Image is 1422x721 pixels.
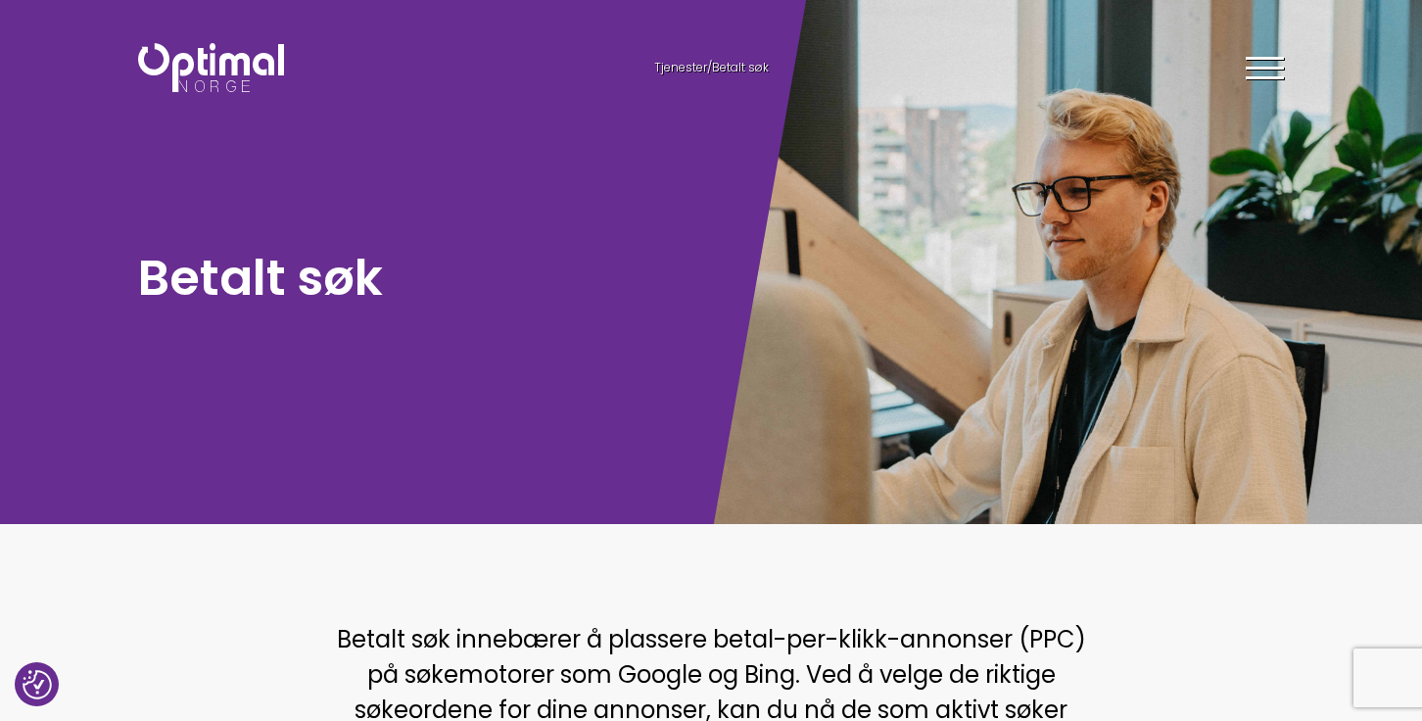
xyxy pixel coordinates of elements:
[138,43,284,92] img: Optimal Norge
[138,246,701,310] h1: Betalt søk
[712,59,769,75] span: Betalt søk
[654,59,707,75] a: Tjenester
[23,670,52,699] button: Samtykkepreferanser
[23,670,52,699] img: Revisit consent button
[530,60,892,76] div: /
